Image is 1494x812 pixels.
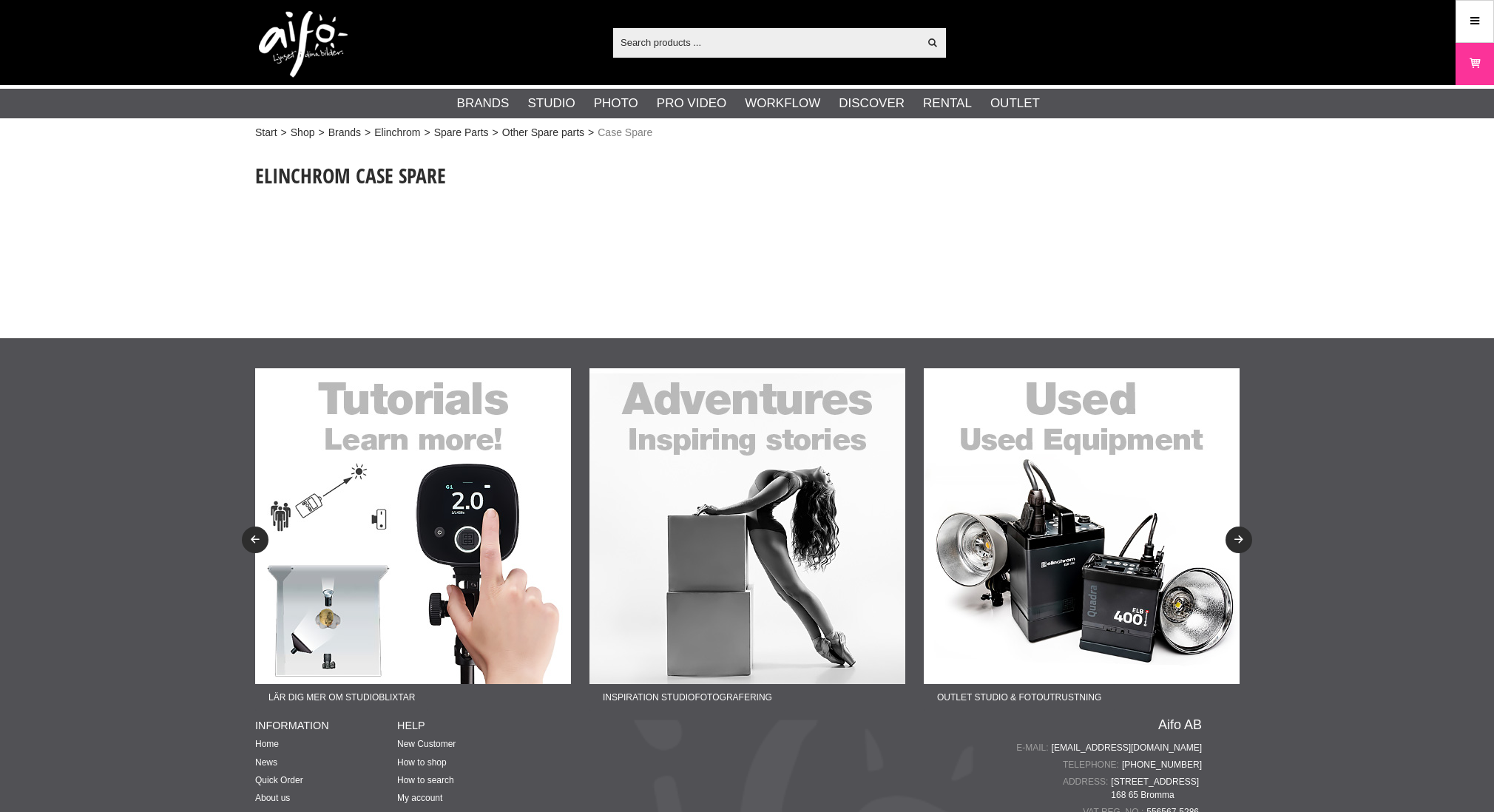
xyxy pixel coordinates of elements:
img: Ad:22-02F banner-sidfot-adventures.jpg [589,368,905,684]
span: > [588,125,594,141]
span: Lär dig mer om studioblixtar [255,684,428,711]
a: New Customer [397,739,456,749]
a: My account [397,793,442,803]
span: > [365,125,371,141]
span: Case Spare [598,125,652,141]
span: [STREET_ADDRESS] 168 65 Bromma [1111,775,1202,802]
a: Studio [527,94,575,113]
a: Shop [291,125,315,141]
button: Next [1226,527,1252,553]
span: Outlet Studio & Fotoutrustning [924,684,1115,711]
a: Outlet [990,94,1040,113]
a: Rental [923,94,972,113]
a: How to shop [397,757,447,768]
a: How to search [397,775,454,785]
img: Ad:22-01F banner-sidfot-tutorials.jpg [255,368,571,684]
a: Discover [839,94,905,113]
span: Inspiration Studiofotografering [589,684,785,711]
a: Spare Parts [434,125,489,141]
a: Quick Order [255,775,303,785]
a: Pro Video [657,94,726,113]
img: Ad:22-03F banner-sidfot-used.jpg [924,368,1240,684]
input: Search products ... [613,31,919,53]
a: Ad:22-02F banner-sidfot-adventures.jpgInspiration Studiofotografering [589,368,905,711]
h4: HELP [397,718,539,733]
a: [PHONE_NUMBER] [1122,758,1202,771]
span: E-mail: [1016,741,1051,754]
button: Previous [242,527,268,553]
a: Elinchrom [374,125,420,141]
a: Other Spare parts [502,125,584,141]
a: [EMAIL_ADDRESS][DOMAIN_NAME] [1052,741,1202,754]
a: News [255,757,277,768]
a: Start [255,125,277,141]
span: > [424,125,430,141]
span: > [281,125,287,141]
a: About us [255,793,290,803]
span: > [318,125,324,141]
a: Brands [328,125,361,141]
img: logo.png [259,11,348,78]
a: Ad:22-01F banner-sidfot-tutorials.jpgLär dig mer om studioblixtar [255,368,571,711]
a: Workflow [745,94,820,113]
span: Telephone: [1063,758,1122,771]
a: Ad:22-03F banner-sidfot-used.jpgOutlet Studio & Fotoutrustning [924,368,1240,711]
span: > [493,125,498,141]
a: Home [255,739,279,749]
a: Aifo AB [1158,718,1202,731]
a: Photo [594,94,638,113]
a: Brands [457,94,510,113]
h4: INFORMATION [255,718,397,733]
h1: Elinchrom Case Spare [255,161,823,190]
span: Address: [1063,775,1111,788]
